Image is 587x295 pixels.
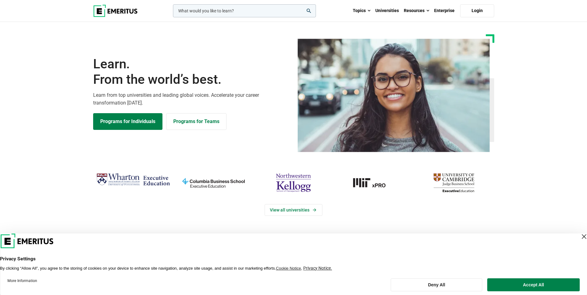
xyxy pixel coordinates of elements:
a: Login [460,4,494,17]
a: MIT-xPRO [337,171,411,195]
input: woocommerce-product-search-field-0 [173,4,316,17]
a: Explore Programs [93,113,162,130]
a: Explore for Business [166,113,227,130]
img: MIT xPRO [337,171,411,195]
img: northwestern-kellogg [257,171,330,195]
img: columbia-business-school [176,171,250,195]
img: Wharton Executive Education [96,171,170,189]
img: cambridge-judge-business-school [417,171,491,195]
p: Learn from top universities and leading global voices. Accelerate your career transformation [DATE]. [93,91,290,107]
span: From the world’s best. [93,72,290,87]
img: Learn from the world's best [298,39,490,152]
h1: Learn. [93,56,290,88]
a: View Universities [265,204,322,216]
